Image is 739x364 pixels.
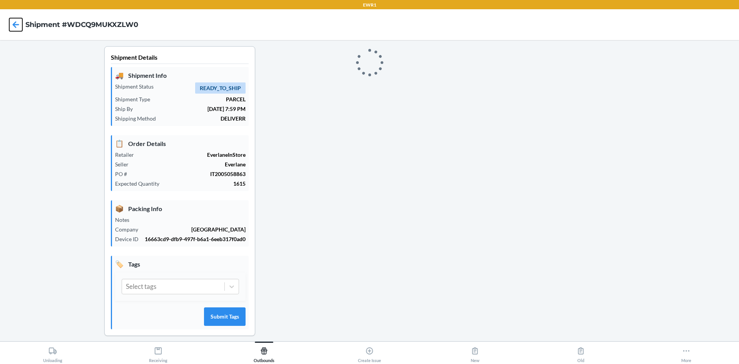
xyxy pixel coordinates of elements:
p: Device ID [115,235,145,243]
span: 🚚 [115,70,124,81]
div: Old [577,344,585,363]
p: Notes [115,216,135,224]
button: Outbounds [211,342,317,363]
p: EWR1 [363,2,376,8]
button: Receiving [105,342,211,363]
span: 📋 [115,138,124,149]
div: Unloading [43,344,62,363]
p: [DATE] 7:59 PM [139,105,246,113]
p: 1615 [166,179,246,188]
span: 🏷️ [115,259,124,269]
p: Seller [115,160,135,168]
p: Shipment Status [115,82,160,91]
button: Old [528,342,633,363]
p: Expected Quantity [115,179,166,188]
p: Order Details [115,138,246,149]
div: More [681,344,691,363]
button: More [634,342,739,363]
p: Shipping Method [115,114,162,122]
h4: Shipment #WDCQ9MUKXZLW0 [25,20,138,30]
div: Create Issue [358,344,381,363]
div: Outbounds [254,344,274,363]
button: Submit Tags [204,307,246,326]
div: Receiving [149,344,167,363]
p: Shipment Type [115,95,156,103]
p: [GEOGRAPHIC_DATA] [144,225,246,233]
p: PO # [115,170,133,178]
p: Shipment Info [115,70,246,81]
span: READY_TO_SHIP [195,82,246,94]
p: 16663cd9-dfb9-497f-b6a1-6eeb317f0ad0 [145,235,246,243]
p: Everlane [135,160,246,168]
p: Ship By [115,105,139,113]
p: EverlaneInStore [140,151,246,159]
div: New [471,344,480,363]
p: PARCEL [156,95,246,103]
p: Company [115,225,144,233]
div: Select tags [126,282,156,292]
p: IT2005058863 [133,170,246,178]
p: Tags [115,259,246,269]
button: Create Issue [317,342,422,363]
button: New [422,342,528,363]
p: DELIVERR [162,114,246,122]
span: 📦 [115,203,124,214]
p: Packing Info [115,203,246,214]
p: Retailer [115,151,140,159]
p: Shipment Details [111,53,249,64]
